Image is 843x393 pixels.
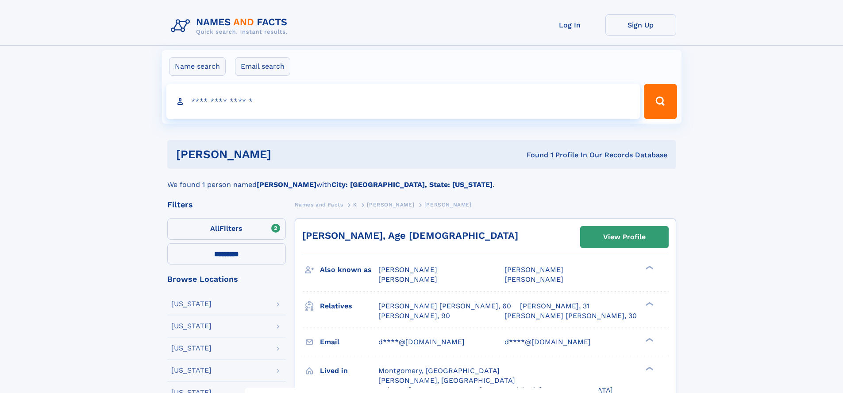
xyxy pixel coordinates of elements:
[504,265,563,274] span: [PERSON_NAME]
[378,366,500,375] span: Montgomery, [GEOGRAPHIC_DATA]
[378,265,437,274] span: [PERSON_NAME]
[210,224,219,233] span: All
[367,199,414,210] a: [PERSON_NAME]
[320,299,378,314] h3: Relatives
[295,199,343,210] a: Names and Facts
[320,262,378,277] h3: Also known as
[399,150,667,160] div: Found 1 Profile In Our Records Database
[535,14,605,36] a: Log In
[643,265,654,271] div: ❯
[353,202,357,208] span: K
[167,218,286,240] label: Filters
[643,337,654,342] div: ❯
[331,180,493,189] b: City: [GEOGRAPHIC_DATA], State: [US_STATE]
[424,202,472,208] span: [PERSON_NAME]
[171,323,212,330] div: [US_STATE]
[520,301,589,311] a: [PERSON_NAME], 31
[504,275,563,284] span: [PERSON_NAME]
[176,149,399,160] h1: [PERSON_NAME]
[353,199,357,210] a: K
[171,345,212,352] div: [US_STATE]
[378,275,437,284] span: [PERSON_NAME]
[581,226,668,248] a: View Profile
[605,14,676,36] a: Sign Up
[643,366,654,371] div: ❯
[644,84,677,119] button: Search Button
[378,376,515,385] span: [PERSON_NAME], [GEOGRAPHIC_DATA]
[378,311,450,321] a: [PERSON_NAME], 90
[171,300,212,307] div: [US_STATE]
[167,14,295,38] img: Logo Names and Facts
[171,367,212,374] div: [US_STATE]
[320,335,378,350] h3: Email
[320,363,378,378] h3: Lived in
[367,202,414,208] span: [PERSON_NAME]
[504,311,637,321] a: [PERSON_NAME] [PERSON_NAME], 30
[302,230,518,241] a: [PERSON_NAME], Age [DEMOGRAPHIC_DATA]
[643,301,654,307] div: ❯
[167,169,676,190] div: We found 1 person named with .
[235,57,290,76] label: Email search
[603,227,646,247] div: View Profile
[169,57,226,76] label: Name search
[257,180,316,189] b: [PERSON_NAME]
[378,301,511,311] a: [PERSON_NAME] [PERSON_NAME], 60
[167,201,286,209] div: Filters
[167,275,286,283] div: Browse Locations
[166,84,640,119] input: search input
